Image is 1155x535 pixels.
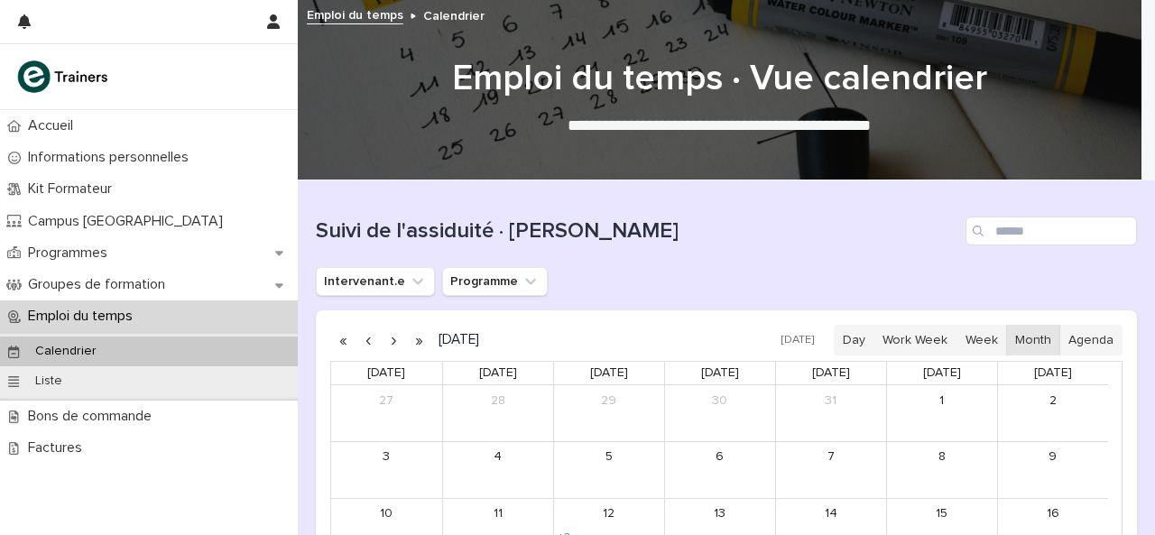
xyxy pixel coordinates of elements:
a: Wednesday [698,362,743,384]
button: Next year [406,326,431,355]
a: August 8, 2025 [928,443,956,472]
a: Emploi du temps [307,4,403,24]
a: August 6, 2025 [706,443,735,472]
a: July 30, 2025 [706,386,735,415]
p: Campus [GEOGRAPHIC_DATA] [21,213,237,230]
td: July 27, 2025 [331,385,442,441]
a: August 1, 2025 [928,386,956,415]
a: August 11, 2025 [484,500,513,529]
p: Factures [21,439,97,457]
button: Week [956,325,1006,355]
input: Search [966,217,1137,245]
a: July 29, 2025 [595,386,624,415]
a: August 13, 2025 [706,500,735,529]
a: July 31, 2025 [817,386,845,415]
td: August 5, 2025 [553,441,664,498]
p: Informations personnelles [21,149,203,166]
button: Previous month [356,326,381,355]
p: Groupes de formation [21,276,180,293]
button: Work Week [873,325,956,355]
td: August 2, 2025 [997,385,1108,441]
p: Emploi du temps [21,308,147,325]
h1: Emploi du temps · Vue calendrier [316,57,1123,100]
a: July 28, 2025 [484,386,513,415]
a: August 2, 2025 [1039,386,1067,415]
td: August 8, 2025 [886,441,997,498]
a: August 16, 2025 [1039,500,1067,529]
a: August 7, 2025 [817,443,845,472]
h2: [DATE] [431,333,479,346]
a: Sunday [364,362,409,384]
p: Liste [21,374,77,389]
img: K0CqGN7SDeD6s4JG8KQk [14,59,114,95]
a: August 10, 2025 [372,500,401,529]
p: Calendrier [21,344,111,359]
h1: Suivi de l'assiduité · [PERSON_NAME] [316,218,958,244]
td: July 31, 2025 [775,385,886,441]
td: July 28, 2025 [442,385,553,441]
a: Saturday [1030,362,1076,384]
td: August 1, 2025 [886,385,997,441]
p: Bons de commande [21,408,166,425]
a: August 14, 2025 [817,500,845,529]
td: August 4, 2025 [442,441,553,498]
a: August 5, 2025 [595,443,624,472]
td: August 9, 2025 [997,441,1108,498]
a: August 15, 2025 [928,500,956,529]
button: Month [1006,325,1060,355]
a: Thursday [808,362,854,384]
button: Agenda [1059,325,1123,355]
a: Monday [476,362,521,384]
button: Next month [381,326,406,355]
p: Accueil [21,117,88,134]
a: Friday [919,362,965,384]
a: July 27, 2025 [372,386,401,415]
a: August 3, 2025 [372,443,401,472]
a: August 12, 2025 [595,500,624,529]
button: Intervenant.e [316,267,435,296]
button: Previous year [330,326,356,355]
button: Programme [442,267,548,296]
button: Day [834,325,874,355]
td: August 7, 2025 [775,441,886,498]
td: August 3, 2025 [331,441,442,498]
td: July 30, 2025 [664,385,775,441]
td: August 6, 2025 [664,441,775,498]
a: Tuesday [587,362,632,384]
p: Kit Formateur [21,180,126,198]
p: Programmes [21,244,122,262]
td: July 29, 2025 [553,385,664,441]
a: August 9, 2025 [1039,443,1067,472]
a: August 4, 2025 [484,443,513,472]
p: Calendrier [423,5,485,24]
button: [DATE] [772,327,823,354]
